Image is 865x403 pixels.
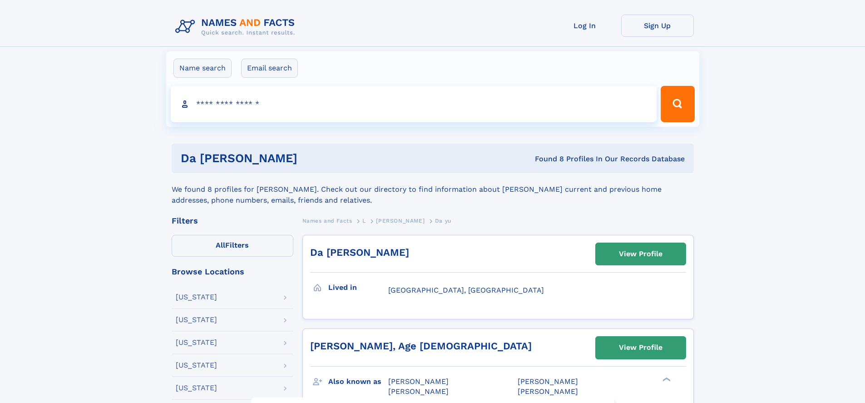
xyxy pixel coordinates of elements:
[619,337,662,358] div: View Profile
[328,280,388,295] h3: Lived in
[388,377,449,386] span: [PERSON_NAME]
[181,153,416,164] h1: Da [PERSON_NAME]
[216,241,225,249] span: All
[388,387,449,396] span: [PERSON_NAME]
[173,59,232,78] label: Name search
[176,384,217,392] div: [US_STATE]
[176,362,217,369] div: [US_STATE]
[518,377,578,386] span: [PERSON_NAME]
[172,235,293,257] label: Filters
[241,59,298,78] label: Email search
[661,86,694,122] button: Search Button
[176,339,217,346] div: [US_STATE]
[621,15,694,37] a: Sign Up
[176,294,217,301] div: [US_STATE]
[172,217,293,225] div: Filters
[619,244,662,264] div: View Profile
[172,268,293,276] div: Browse Locations
[302,215,352,226] a: Names and Facts
[176,316,217,323] div: [US_STATE]
[376,215,425,226] a: [PERSON_NAME]
[171,86,657,122] input: search input
[596,243,686,265] a: View Profile
[376,218,425,224] span: [PERSON_NAME]
[328,374,388,389] h3: Also known as
[518,387,578,396] span: [PERSON_NAME]
[310,340,532,352] a: [PERSON_NAME], Age [DEMOGRAPHIC_DATA]
[310,247,409,258] a: Da [PERSON_NAME]
[435,218,451,224] span: Da yu
[416,154,685,164] div: Found 8 Profiles In Our Records Database
[362,215,366,226] a: L
[362,218,366,224] span: L
[596,337,686,358] a: View Profile
[660,376,671,382] div: ❯
[388,286,544,294] span: [GEOGRAPHIC_DATA], [GEOGRAPHIC_DATA]
[172,15,302,39] img: Logo Names and Facts
[172,173,694,206] div: We found 8 profiles for [PERSON_NAME]. Check out our directory to find information about [PERSON_...
[549,15,621,37] a: Log In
